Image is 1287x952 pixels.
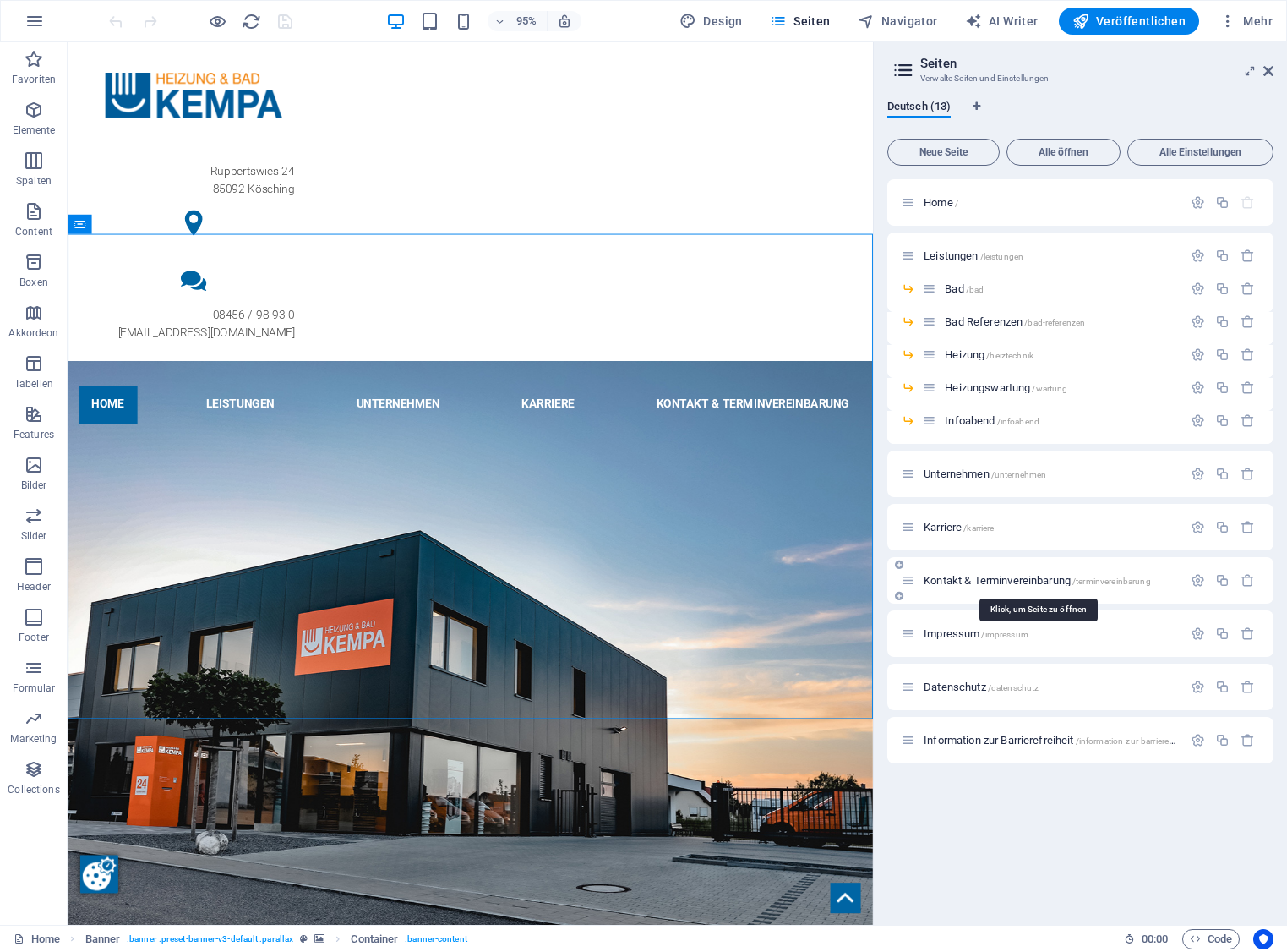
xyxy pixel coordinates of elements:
[1190,929,1232,949] span: Code
[919,250,1182,261] div: Leistungen/leistungen
[1241,573,1255,588] div: Entfernen
[1241,315,1255,329] div: Entfernen
[1124,929,1169,949] h6: Session-Zeit
[673,8,750,35] div: Design (Strg+Alt+Y)
[981,630,1028,639] span: /impressum
[997,417,1039,426] span: /infoabend
[1215,680,1230,694] div: Duplizieren
[13,681,56,695] p: Formular
[1059,8,1199,35] button: Veröffentlichen
[351,929,398,949] span: Klick zum Auswählen. Doppelklick zum Bearbeiten
[513,11,540,31] h6: 95%
[986,351,1033,360] span: /heiztechnik
[85,929,467,949] nav: breadcrumb
[1191,195,1205,210] div: Einstellungen
[1076,736,1195,746] span: /information-zur-barrierefreiheit
[21,529,47,543] p: Slider
[1241,733,1255,747] div: Entfernen
[8,326,58,340] p: Akkordeon
[1191,282,1205,296] div: Einstellungen
[19,276,48,289] p: Boxen
[1241,467,1255,481] div: Entfernen
[1191,467,1205,481] div: Einstellungen
[940,382,1182,393] div: Heizungswartung/wartung
[14,428,54,441] p: Features
[966,285,984,294] span: /bad
[980,252,1024,261] span: /leistungen
[924,734,1194,747] span: Klick, um Seite zu öffnen
[1215,626,1230,641] div: Duplizieren
[858,13,938,30] span: Navigator
[895,147,992,157] span: Neue Seite
[19,631,49,644] p: Footer
[8,783,59,796] p: Collections
[1135,147,1266,157] span: Alle Einstellungen
[1072,577,1151,586] span: /terminvereinbarung
[1215,733,1230,747] div: Duplizieren
[1241,380,1255,395] div: Entfernen
[924,468,1046,480] span: Klick, um Seite zu öffnen
[945,381,1067,394] span: Klick, um Seite zu öffnen
[924,521,994,533] span: Klick, um Seite zu öffnen
[13,123,56,137] p: Elemente
[242,12,261,31] i: Seite neu laden
[1191,733,1205,747] div: Einstellungen
[955,199,958,208] span: /
[1241,282,1255,296] div: Entfernen
[924,249,1023,262] span: Klick, um Seite zu öffnen
[1191,680,1205,694] div: Einstellungen
[1253,929,1273,949] button: Usercentrics
[958,8,1045,35] button: AI Writer
[207,11,227,31] button: Klicke hier, um den Vorschau-Modus zu verlassen
[1213,8,1279,35] button: Mehr
[1142,929,1168,949] span: 00 00
[919,575,1182,586] div: Kontakt & Terminvereinbarung/terminvereinbarung
[1127,139,1273,166] button: Alle Einstellungen
[763,8,837,35] button: Seiten
[1215,573,1230,588] div: Duplizieren
[127,929,293,949] span: . banner .preset-banner-v3-default .parallax
[1241,520,1255,534] div: Entfernen
[314,934,324,944] i: Element verfügt über einen Hintergrund
[988,683,1039,692] span: /datenschutz
[21,479,47,492] p: Bilder
[85,929,121,949] span: Klick zum Auswählen. Doppelklick zum Bearbeiten
[488,11,548,31] button: 95%
[1032,384,1067,393] span: /wartung
[920,56,1273,71] h2: Seiten
[945,282,984,295] span: Klick, um Seite zu öffnen
[16,174,52,188] p: Spalten
[940,283,1182,294] div: Bad/bad
[1241,195,1255,210] div: Die Startseite kann nicht gelöscht werden
[1215,195,1230,210] div: Duplizieren
[887,96,951,120] span: Deutsch (13)
[1241,680,1255,694] div: Entfernen
[963,523,994,533] span: /karriere
[1191,520,1205,534] div: Einstellungen
[241,11,261,31] button: reload
[1215,380,1230,395] div: Duplizieren
[1215,249,1230,263] div: Duplizieren
[1215,467,1230,481] div: Duplizieren
[965,13,1039,30] span: AI Writer
[1215,282,1230,296] div: Duplizieren
[1241,347,1255,362] div: Entfernen
[991,470,1047,479] span: /unternehmen
[770,13,831,30] span: Seiten
[14,377,53,391] p: Tabellen
[945,348,1033,361] span: Klick, um Seite zu öffnen
[924,574,1151,587] span: Kontakt & Terminvereinbarung
[1024,318,1085,327] span: /bad-referenzen
[1006,139,1121,166] button: Alle öffnen
[1215,520,1230,534] div: Duplizieren
[673,8,750,35] button: Design
[1215,413,1230,428] div: Duplizieren
[919,628,1182,639] div: Impressum/impressum
[919,681,1182,692] div: Datenschutz/datenschutz
[940,349,1182,360] div: Heizung/heiztechnik
[887,100,1273,132] div: Sprachen-Tabs
[557,14,572,29] i: Bei Größenänderung Zoomstufe automatisch an das gewählte Gerät anpassen.
[919,468,1182,479] div: Unternehmen/unternehmen
[924,681,1039,693] span: Klick, um Seite zu öffnen
[919,735,1182,746] div: Information zur Barrierefreiheit/information-zur-barrierefreiheit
